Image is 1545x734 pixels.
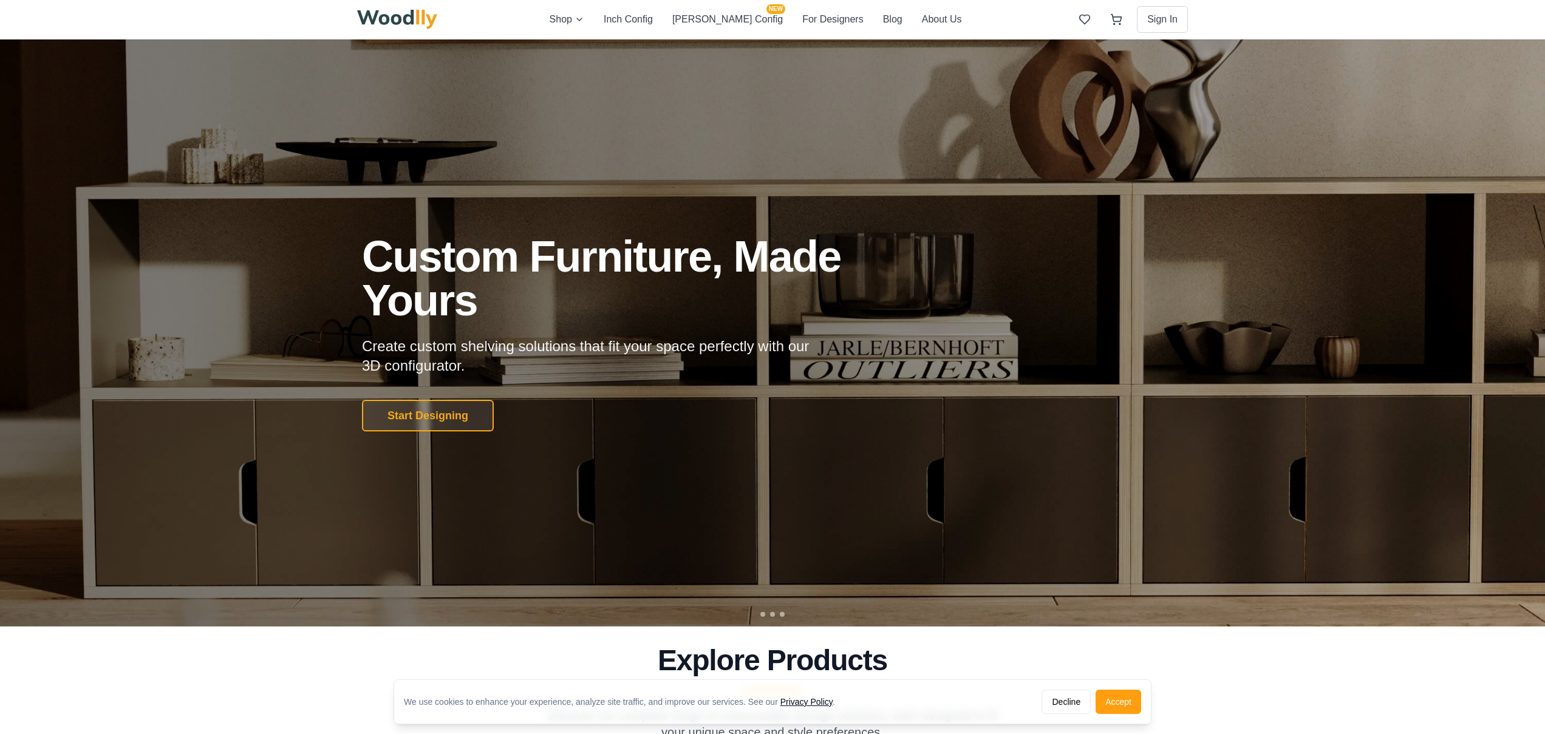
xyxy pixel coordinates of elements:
h1: Custom Furniture, Made Yours [362,235,906,322]
h2: Explore Products [362,646,1183,675]
button: About Us [922,12,962,27]
p: Create custom shelving solutions that fit your space perfectly with our 3D configurator. [362,337,828,376]
button: [PERSON_NAME] ConfigNEW [672,12,783,27]
a: Privacy Policy [780,697,833,707]
button: Decline [1042,690,1091,714]
button: Sign In [1137,6,1188,33]
img: Woodlly [357,10,437,29]
button: Shop [550,12,584,27]
button: Blog [883,12,902,27]
button: Inch Config [604,12,653,27]
div: We use cookies to enhance your experience, analyze site traffic, and improve our services. See our . [404,696,845,708]
button: For Designers [802,12,863,27]
button: Accept [1096,690,1141,714]
button: Start Designing [362,400,494,431]
span: NEW [766,4,785,14]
